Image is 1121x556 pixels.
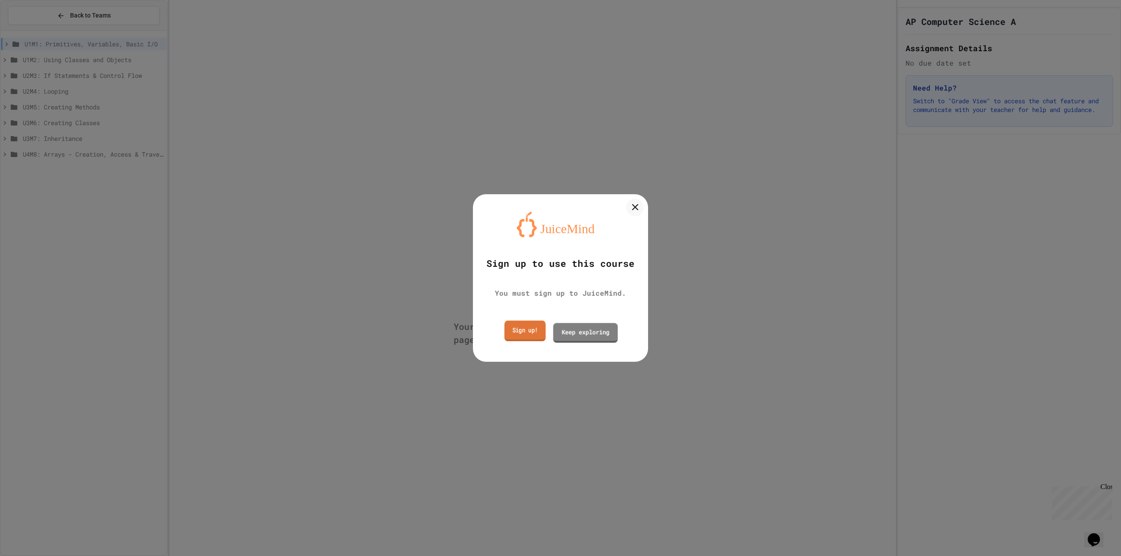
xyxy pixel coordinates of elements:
a: Keep exploring [553,323,617,343]
div: Chat with us now!Close [4,3,60,56]
div: You must sign up to JuiceMind. [495,288,626,298]
img: logo-orange.svg [517,212,604,237]
div: Sign up to use this course [486,257,635,271]
a: Sign up! [504,321,546,341]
